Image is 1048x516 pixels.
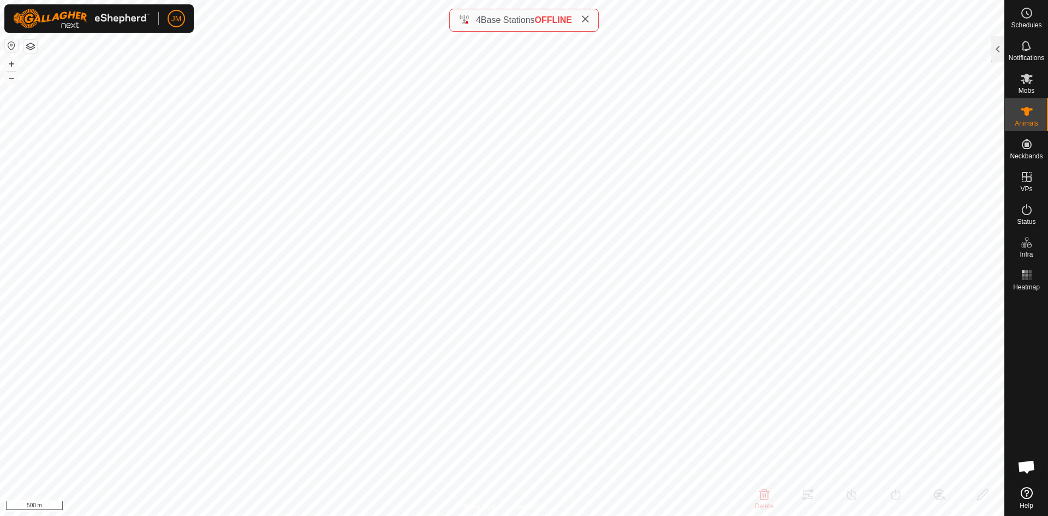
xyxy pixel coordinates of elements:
button: Map Layers [24,40,37,53]
button: + [5,57,18,70]
img: Gallagher Logo [13,9,150,28]
a: Privacy Policy [459,502,500,512]
span: 4 [476,15,481,25]
span: OFFLINE [535,15,572,25]
span: JM [171,13,182,25]
span: Notifications [1009,55,1044,61]
span: Neckbands [1010,153,1043,159]
span: Mobs [1019,87,1034,94]
span: VPs [1020,186,1032,192]
a: Contact Us [513,502,545,512]
span: Heatmap [1013,284,1040,290]
span: Animals [1015,120,1038,127]
span: Status [1017,218,1035,225]
button: Reset Map [5,39,18,52]
div: Open chat [1010,450,1043,483]
span: Infra [1020,251,1033,258]
span: Help [1020,502,1033,509]
a: Help [1005,483,1048,513]
span: Base Stations [481,15,535,25]
span: Schedules [1011,22,1041,28]
button: – [5,72,18,85]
